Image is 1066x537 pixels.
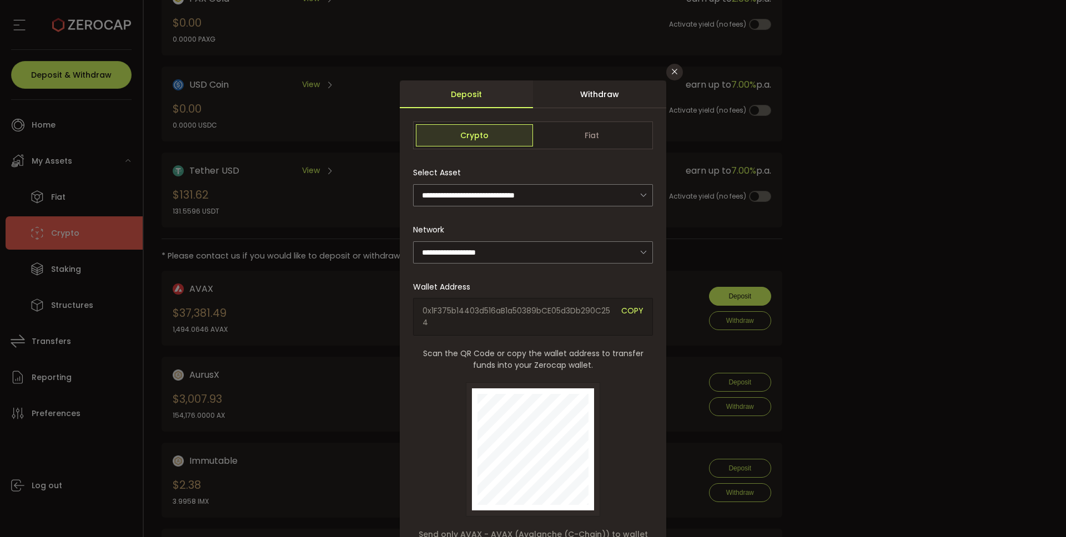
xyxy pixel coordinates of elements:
span: COPY [621,305,643,328]
label: Select Asset [413,167,467,178]
div: Deposit [400,80,533,108]
div: Withdraw [533,80,666,108]
span: 0x1F375b14403d516aB1a50389bCE05d3Db290C254 [423,305,613,328]
label: Network [413,224,451,235]
span: Scan the QR Code or copy the wallet address to transfer funds into your Zerocap wallet. [413,348,653,371]
label: Wallet Address [413,281,477,292]
span: Crypto [416,124,533,146]
span: Fiat [533,124,650,146]
button: Close [666,64,683,80]
iframe: Chat Widget [1010,484,1066,537]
